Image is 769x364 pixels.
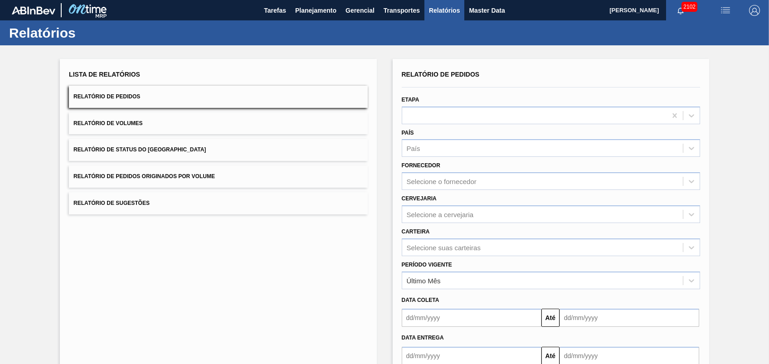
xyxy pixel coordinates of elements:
span: Relatórios [429,5,460,16]
label: Fornecedor [402,162,440,169]
span: Relatório de Pedidos Originados por Volume [73,173,215,180]
label: Carteira [402,228,430,235]
input: dd/mm/yyyy [560,309,699,327]
span: 2102 [681,2,697,12]
div: Selecione a cervejaria [407,210,474,218]
span: Relatório de Status do [GEOGRAPHIC_DATA] [73,146,206,153]
label: Cervejaria [402,195,437,202]
label: Período Vigente [402,262,452,268]
span: Relatório de Sugestões [73,200,150,206]
span: Master Data [469,5,505,16]
button: Até [541,309,560,327]
span: Relatório de Volumes [73,120,142,126]
span: Relatório de Pedidos [402,71,480,78]
div: País [407,145,420,152]
label: Etapa [402,97,419,103]
div: Último Mês [407,277,441,284]
span: Gerencial [346,5,375,16]
img: Logout [749,5,760,16]
h1: Relatórios [9,28,170,38]
button: Relatório de Status do [GEOGRAPHIC_DATA] [69,139,367,161]
button: Relatório de Pedidos [69,86,367,108]
button: Relatório de Volumes [69,112,367,135]
span: Lista de Relatórios [69,71,140,78]
span: Tarefas [264,5,286,16]
button: Relatório de Pedidos Originados por Volume [69,165,367,188]
img: userActions [720,5,731,16]
span: Data entrega [402,335,444,341]
button: Relatório de Sugestões [69,192,367,214]
span: Transportes [384,5,420,16]
img: TNhmsLtSVTkK8tSr43FrP2fwEKptu5GPRR3wAAAABJRU5ErkJggg== [12,6,55,15]
button: Notificações [666,4,695,17]
span: Planejamento [295,5,336,16]
div: Selecione suas carteiras [407,243,481,251]
input: dd/mm/yyyy [402,309,541,327]
div: Selecione o fornecedor [407,178,477,185]
label: País [402,130,414,136]
span: Relatório de Pedidos [73,93,140,100]
span: Data coleta [402,297,439,303]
